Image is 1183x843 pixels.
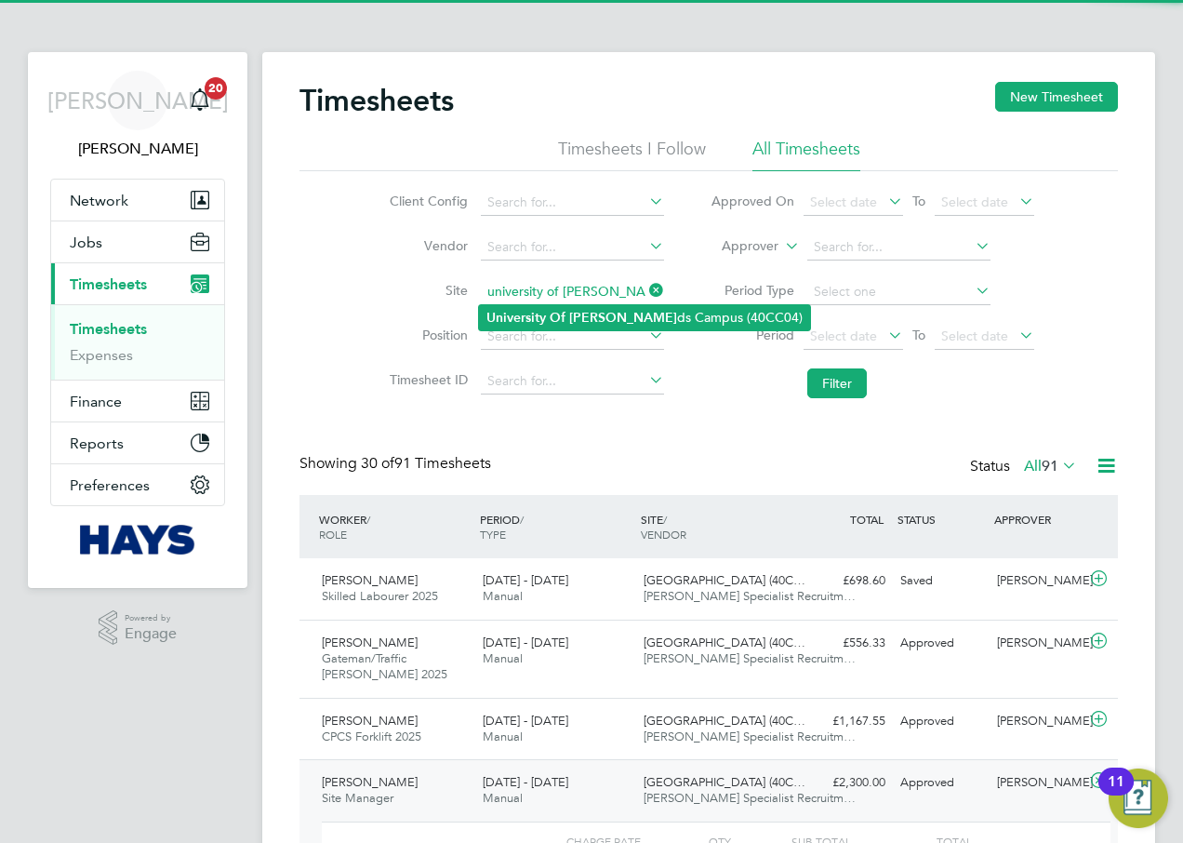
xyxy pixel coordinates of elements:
[1108,782,1124,806] div: 11
[520,512,524,527] span: /
[314,502,475,551] div: WORKER
[99,610,178,646] a: Powered byEngage
[70,192,128,209] span: Network
[796,628,893,659] div: £556.33
[384,327,468,343] label: Position
[796,566,893,596] div: £698.60
[1042,457,1058,475] span: 91
[483,729,523,744] span: Manual
[481,234,664,261] input: Search for...
[181,71,219,130] a: 20
[384,282,468,299] label: Site
[483,588,523,604] span: Manual
[752,138,860,171] li: All Timesheets
[810,194,877,210] span: Select date
[70,435,124,452] span: Reports
[480,527,506,542] span: TYPE
[644,790,856,806] span: [PERSON_NAME] Specialist Recruitm…
[1024,457,1077,475] label: All
[205,77,227,100] span: 20
[807,279,990,305] input: Select one
[550,310,565,326] b: Of
[70,476,150,494] span: Preferences
[990,706,1086,737] div: [PERSON_NAME]
[893,502,990,536] div: STATUS
[990,628,1086,659] div: [PERSON_NAME]
[322,790,393,806] span: Site Manager
[807,368,867,398] button: Filter
[322,572,418,588] span: [PERSON_NAME]
[28,52,247,588] nav: Main navigation
[483,635,568,650] span: [DATE] - [DATE]
[47,88,229,113] span: [PERSON_NAME]
[322,650,447,682] span: Gateman/Traffic [PERSON_NAME] 2025
[850,512,884,527] span: TOTAL
[644,729,856,744] span: [PERSON_NAME] Specialist Recruitm…
[125,626,177,642] span: Engage
[644,774,805,790] span: [GEOGRAPHIC_DATA] (40C…
[322,713,418,729] span: [PERSON_NAME]
[644,650,856,666] span: [PERSON_NAME] Specialist Recruitm…
[51,381,224,421] button: Finance
[70,346,133,364] a: Expenses
[907,323,931,347] span: To
[51,464,224,505] button: Preferences
[970,454,1081,480] div: Status
[322,635,418,650] span: [PERSON_NAME]
[483,650,523,666] span: Manual
[51,180,224,221] button: Network
[384,371,468,388] label: Timesheet ID
[322,774,418,790] span: [PERSON_NAME]
[1109,769,1168,828] button: Open Resource Center, 11 new notifications
[893,628,990,659] div: Approved
[941,194,1008,210] span: Select date
[990,502,1086,536] div: APPROVER
[125,610,177,626] span: Powered by
[644,635,805,650] span: [GEOGRAPHIC_DATA] (40C…
[361,454,394,473] span: 30 of
[941,328,1008,344] span: Select date
[319,527,347,542] span: ROLE
[995,82,1118,112] button: New Timesheet
[483,774,568,790] span: [DATE] - [DATE]
[486,310,546,326] b: University
[796,768,893,798] div: £2,300.00
[50,71,225,160] a: [PERSON_NAME][PERSON_NAME]
[663,512,667,527] span: /
[558,138,706,171] li: Timesheets I Follow
[907,189,931,213] span: To
[893,768,990,798] div: Approved
[70,275,147,293] span: Timesheets
[384,237,468,254] label: Vendor
[711,193,794,209] label: Approved On
[50,138,225,160] span: Jacques Allen
[695,237,778,256] label: Approver
[299,82,454,119] h2: Timesheets
[807,234,990,261] input: Search for...
[384,193,468,209] label: Client Config
[636,502,797,551] div: SITE
[481,190,664,216] input: Search for...
[641,527,686,542] span: VENDOR
[990,768,1086,798] div: [PERSON_NAME]
[51,304,224,380] div: Timesheets
[893,566,990,596] div: Saved
[51,422,224,463] button: Reports
[796,706,893,737] div: £1,167.55
[810,328,877,344] span: Select date
[569,310,677,326] b: [PERSON_NAME]
[483,572,568,588] span: [DATE] - [DATE]
[711,327,794,343] label: Period
[481,279,664,305] input: Search for...
[322,729,421,744] span: CPCS Forklift 2025
[51,221,224,262] button: Jobs
[990,566,1086,596] div: [PERSON_NAME]
[479,305,810,330] li: ds Campus (40CC04)
[70,320,147,338] a: Timesheets
[50,525,225,555] a: Go to home page
[481,368,664,395] input: Search for...
[893,706,990,737] div: Approved
[483,713,568,729] span: [DATE] - [DATE]
[483,790,523,806] span: Manual
[644,572,805,588] span: [GEOGRAPHIC_DATA] (40C…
